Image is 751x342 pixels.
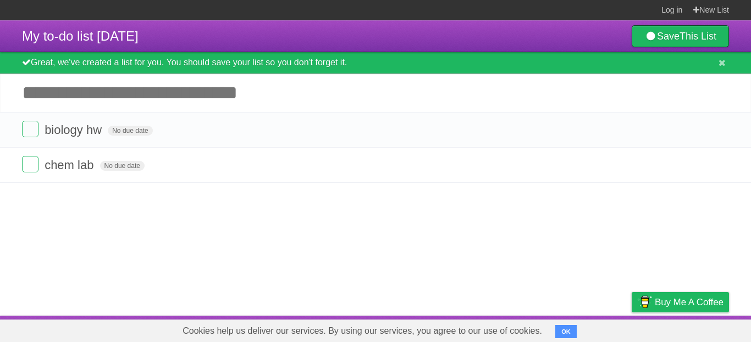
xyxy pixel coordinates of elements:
label: Done [22,121,38,137]
a: Developers [522,318,566,339]
span: My to-do list [DATE] [22,29,139,43]
a: Suggest a feature [660,318,729,339]
span: chem lab [45,158,96,172]
a: Buy me a coffee [632,292,729,312]
span: Buy me a coffee [655,293,724,312]
span: biology hw [45,123,104,137]
button: OK [555,325,577,338]
a: SaveThis List [632,25,729,47]
span: No due date [108,126,152,136]
span: Cookies help us deliver our services. By using our services, you agree to our use of cookies. [172,320,553,342]
label: Done [22,156,38,172]
a: Terms [580,318,604,339]
a: Privacy [617,318,646,339]
a: About [485,318,509,339]
b: This List [680,31,716,42]
img: Buy me a coffee [637,293,652,311]
span: No due date [100,161,145,171]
